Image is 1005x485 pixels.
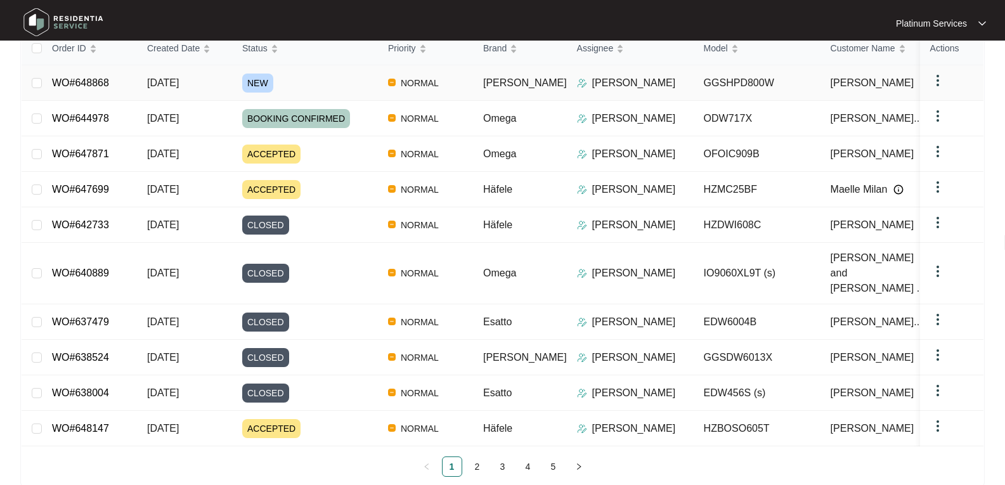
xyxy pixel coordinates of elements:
[467,456,488,477] li: 2
[52,77,109,88] a: WO#648868
[147,423,179,434] span: [DATE]
[388,269,396,276] img: Vercel Logo
[694,172,820,207] td: HZMC25BF
[417,456,437,477] button: left
[483,148,516,159] span: Omega
[242,41,268,55] span: Status
[147,41,200,55] span: Created Date
[396,75,444,91] span: NORMAL
[592,111,676,126] p: [PERSON_NAME]
[544,457,563,476] a: 5
[417,456,437,477] li: Previous Page
[592,421,676,436] p: [PERSON_NAME]
[396,421,444,436] span: NORMAL
[483,219,512,230] span: Häfele
[396,314,444,330] span: NORMAL
[518,456,538,477] li: 4
[694,136,820,172] td: OFOIC909B
[831,41,895,55] span: Customer Name
[147,316,179,327] span: [DATE]
[493,457,512,476] a: 3
[473,32,567,65] th: Brand
[577,113,587,124] img: Assigner Icon
[694,207,820,243] td: HZDWI608C
[242,216,289,235] span: CLOSED
[52,113,109,124] a: WO#644978
[388,318,396,325] img: Vercel Logo
[396,385,444,401] span: NORMAL
[930,264,945,279] img: dropdown arrow
[52,148,109,159] a: WO#647871
[147,77,179,88] span: [DATE]
[920,32,983,65] th: Actions
[592,385,676,401] p: [PERSON_NAME]
[569,456,589,477] li: Next Page
[42,32,137,65] th: Order ID
[388,185,396,193] img: Vercel Logo
[147,387,179,398] span: [DATE]
[52,387,109,398] a: WO#638004
[483,387,512,398] span: Esatto
[388,353,396,361] img: Vercel Logo
[694,304,820,340] td: EDW6004B
[577,78,587,88] img: Assigner Icon
[577,424,587,434] img: Assigner Icon
[493,456,513,477] li: 3
[52,423,109,434] a: WO#648147
[242,180,301,199] span: ACCEPTED
[831,146,914,162] span: [PERSON_NAME]
[831,217,914,233] span: [PERSON_NAME]
[577,184,587,195] img: Assigner Icon
[930,179,945,195] img: dropdown arrow
[831,111,923,126] span: [PERSON_NAME]...
[592,217,676,233] p: [PERSON_NAME]
[388,424,396,432] img: Vercel Logo
[896,17,967,30] p: Platinum Services
[543,456,564,477] li: 5
[577,149,587,159] img: Assigner Icon
[396,217,444,233] span: NORMAL
[242,145,301,164] span: ACCEPTED
[577,220,587,230] img: Assigner Icon
[577,352,587,363] img: Assigner Icon
[396,146,444,162] span: NORMAL
[423,463,431,470] span: left
[930,418,945,434] img: dropdown arrow
[820,32,947,65] th: Customer Name
[831,75,914,91] span: [PERSON_NAME]
[930,383,945,398] img: dropdown arrow
[483,41,507,55] span: Brand
[388,150,396,157] img: Vercel Logo
[242,109,350,128] span: BOOKING CONFIRMED
[483,77,567,88] span: [PERSON_NAME]
[242,348,289,367] span: CLOSED
[442,456,462,477] li: 1
[831,385,914,401] span: [PERSON_NAME]
[242,264,289,283] span: CLOSED
[831,182,888,197] span: Maelle Milan
[577,41,614,55] span: Assignee
[242,419,301,438] span: ACCEPTED
[519,457,538,476] a: 4
[242,384,289,403] span: CLOSED
[378,32,473,65] th: Priority
[577,268,587,278] img: Assigner Icon
[577,388,587,398] img: Assigner Icon
[483,352,567,363] span: [PERSON_NAME]
[978,20,986,27] img: dropdown arrow
[137,32,232,65] th: Created Date
[592,182,676,197] p: [PERSON_NAME]
[443,457,462,476] a: 1
[893,184,904,195] img: Info icon
[930,215,945,230] img: dropdown arrow
[930,144,945,159] img: dropdown arrow
[592,350,676,365] p: [PERSON_NAME]
[704,41,728,55] span: Model
[147,148,179,159] span: [DATE]
[388,389,396,396] img: Vercel Logo
[147,268,179,278] span: [DATE]
[694,101,820,136] td: ODW717X
[396,182,444,197] span: NORMAL
[396,350,444,365] span: NORMAL
[388,79,396,86] img: Vercel Logo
